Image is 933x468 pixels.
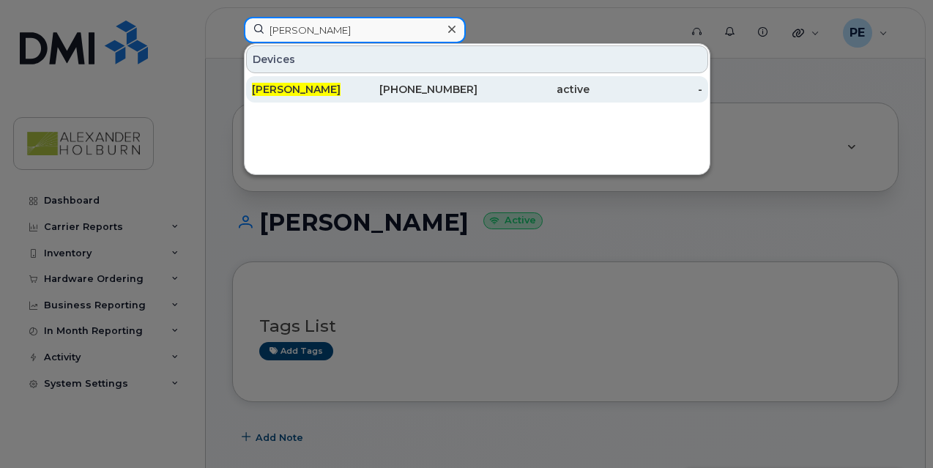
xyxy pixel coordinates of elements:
div: [PHONE_NUMBER] [365,82,477,97]
div: Devices [246,45,708,73]
div: active [477,82,590,97]
a: [PERSON_NAME][PHONE_NUMBER]active- [246,76,708,103]
span: [PERSON_NAME] [252,83,341,96]
div: - [590,82,702,97]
